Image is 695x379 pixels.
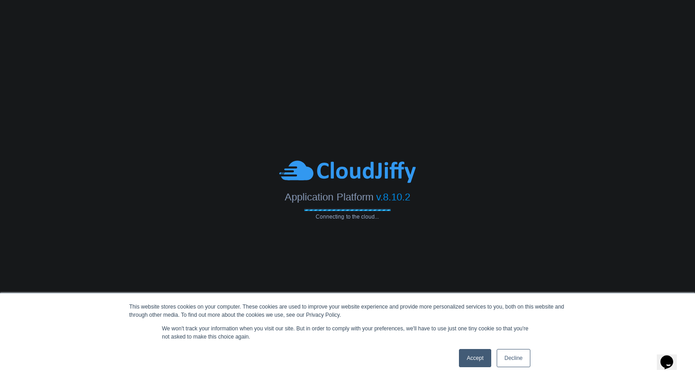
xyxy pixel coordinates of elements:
iframe: chat widget [657,343,686,370]
span: Connecting to the cloud... [304,214,391,220]
a: Decline [497,349,530,367]
img: CloudJiffy-Blue.svg [279,160,416,185]
div: This website stores cookies on your computer. These cookies are used to improve your website expe... [129,303,566,319]
span: Application Platform [285,191,373,203]
a: Accept [459,349,491,367]
p: We won't track your information when you visit our site. But in order to comply with your prefere... [162,324,533,341]
span: v.8.10.2 [376,191,410,203]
